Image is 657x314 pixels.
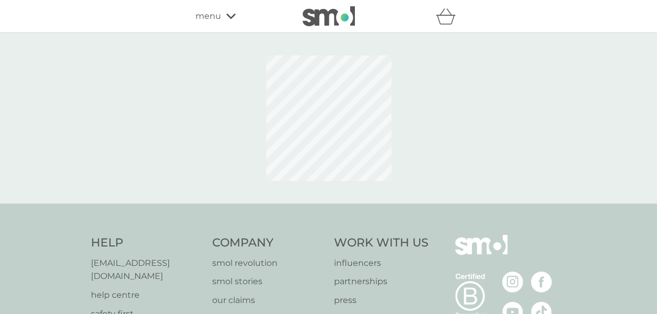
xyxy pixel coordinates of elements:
[334,294,429,307] a: press
[502,272,523,293] img: visit the smol Instagram page
[212,235,324,251] h4: Company
[91,288,202,302] a: help centre
[212,275,324,288] a: smol stories
[455,235,508,271] img: smol
[531,272,552,293] img: visit the smol Facebook page
[212,294,324,307] a: our claims
[334,235,429,251] h4: Work With Us
[334,275,429,288] a: partnerships
[91,235,202,251] h4: Help
[334,256,429,270] a: influencers
[436,6,462,27] div: basket
[195,9,221,23] span: menu
[91,256,202,283] a: [EMAIL_ADDRESS][DOMAIN_NAME]
[303,6,355,26] img: smol
[212,256,324,270] a: smol revolution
